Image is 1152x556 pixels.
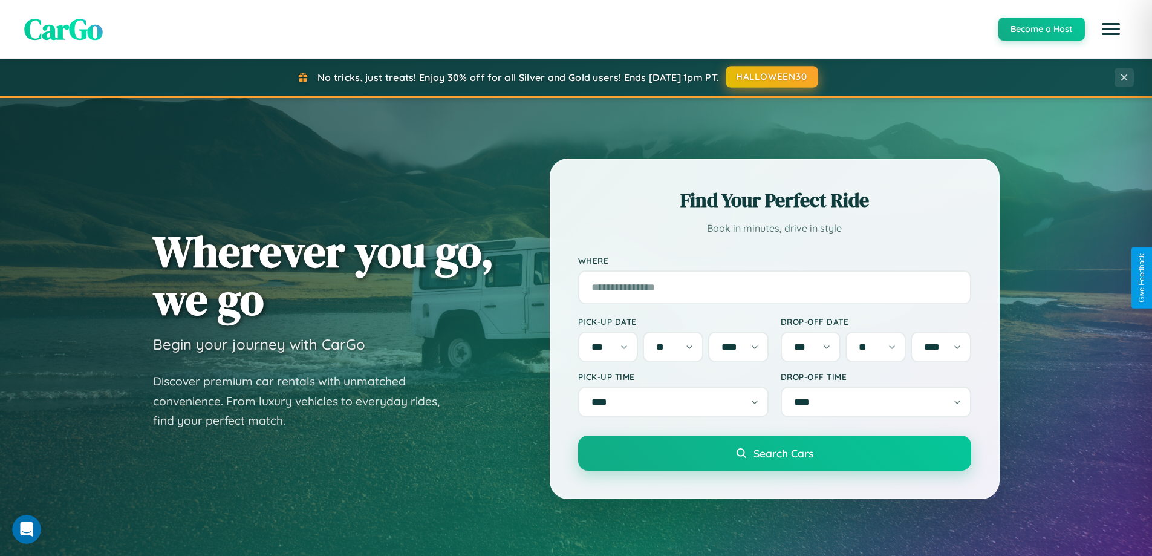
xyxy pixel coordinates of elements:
[753,446,813,460] span: Search Cars
[781,371,971,382] label: Drop-off Time
[1094,12,1128,46] button: Open menu
[153,371,455,431] p: Discover premium car rentals with unmatched convenience. From luxury vehicles to everyday rides, ...
[24,9,103,49] span: CarGo
[1137,253,1146,303] div: Give Feedback
[12,515,41,544] iframe: Intercom live chat
[578,371,769,382] label: Pick-up Time
[578,316,769,327] label: Pick-up Date
[578,255,971,266] label: Where
[781,316,971,327] label: Drop-off Date
[578,220,971,237] p: Book in minutes, drive in style
[578,187,971,214] h2: Find Your Perfect Ride
[153,335,365,353] h3: Begin your journey with CarGo
[153,227,494,323] h1: Wherever you go, we go
[726,66,818,88] button: HALLOWEEN30
[578,436,971,471] button: Search Cars
[998,18,1085,41] button: Become a Host
[317,71,719,83] span: No tricks, just treats! Enjoy 30% off for all Silver and Gold users! Ends [DATE] 1pm PT.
